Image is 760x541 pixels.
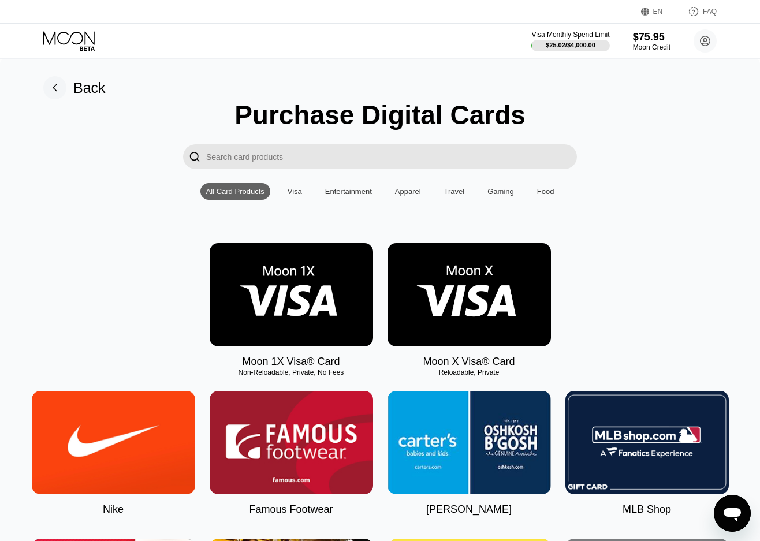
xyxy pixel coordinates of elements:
div: $25.02 / $4,000.00 [546,42,595,48]
div: $75.95Moon Credit [633,31,670,51]
div: Apparel [389,183,427,200]
div: EN [653,8,663,16]
input: Search card products [206,144,577,169]
div: Back [73,80,106,96]
div: Moon Credit [633,43,670,51]
div: Moon 1X Visa® Card [242,356,340,368]
div: Gaming [487,187,514,196]
div: Food [537,187,554,196]
div: Food [531,183,560,200]
div: EN [641,6,676,17]
div: FAQ [703,8,717,16]
div: Travel [438,183,471,200]
div: Gaming [482,183,520,200]
iframe: Button to launch messaging window [714,495,751,532]
div: Visa Monthly Spend Limit$25.02/$4,000.00 [531,31,609,51]
div: All Card Products [200,183,270,200]
div: Famous Footwear [249,503,333,516]
div: Back [43,76,106,99]
div: FAQ [676,6,717,17]
div: Apparel [395,187,421,196]
div:  [183,144,206,169]
div:  [189,150,200,163]
div: Visa [288,187,302,196]
div: Entertainment [325,187,372,196]
div: $75.95 [633,31,670,43]
div: Visa [282,183,308,200]
div: Travel [444,187,465,196]
div: Nike [103,503,124,516]
div: Purchase Digital Cards [234,99,526,130]
div: All Card Products [206,187,264,196]
div: Entertainment [319,183,378,200]
div: MLB Shop [623,503,671,516]
div: Visa Monthly Spend Limit [531,31,609,39]
div: Moon X Visa® Card [423,356,515,368]
div: Non-Reloadable, Private, No Fees [210,368,373,376]
div: [PERSON_NAME] [426,503,512,516]
div: Reloadable, Private [388,368,551,376]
